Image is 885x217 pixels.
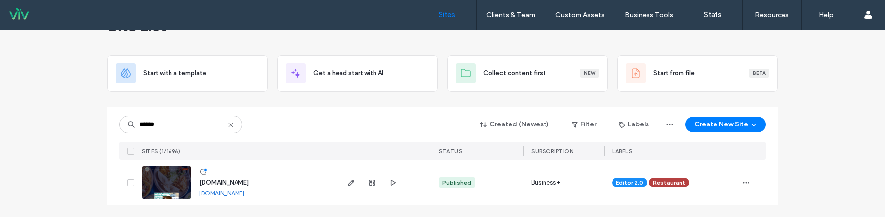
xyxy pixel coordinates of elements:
[483,68,546,78] span: Collect content first
[653,68,695,78] span: Start from file
[749,69,769,78] div: Beta
[610,117,658,132] button: Labels
[612,148,632,155] span: LABELS
[439,148,462,155] span: STATUS
[562,117,606,132] button: Filter
[107,55,268,92] div: Start with a template
[442,178,471,187] div: Published
[617,55,778,92] div: Start from fileBeta
[472,117,558,132] button: Created (Newest)
[685,117,766,132] button: Create New Site
[755,11,789,19] label: Resources
[313,68,383,78] span: Get a head start with AI
[531,178,560,187] span: Business+
[142,148,180,155] span: SITES (1/1696)
[199,179,249,186] a: [DOMAIN_NAME]
[555,11,605,19] label: Custom Assets
[580,69,599,78] div: New
[439,10,455,19] label: Sites
[22,7,42,16] span: Help
[616,178,643,187] span: Editor 2.0
[625,11,673,19] label: Business Tools
[277,55,438,92] div: Get a head start with AI
[704,10,722,19] label: Stats
[819,11,834,19] label: Help
[531,148,573,155] span: SUBSCRIPTION
[486,11,535,19] label: Clients & Team
[653,178,685,187] span: Restaurant
[447,55,608,92] div: Collect content firstNew
[199,189,244,197] a: [DOMAIN_NAME]
[143,68,206,78] span: Start with a template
